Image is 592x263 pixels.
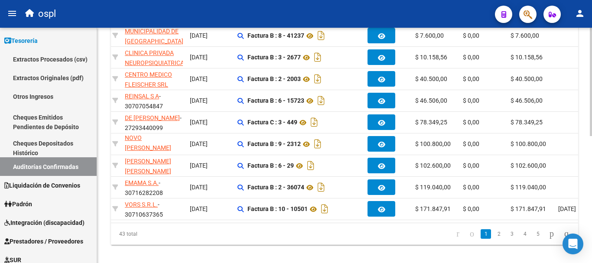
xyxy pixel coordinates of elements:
span: $ 119.040,00 [511,184,546,191]
span: [DATE] [558,205,576,212]
strong: Factura B : 6 - 29 [247,162,294,169]
a: go to first page [452,229,463,239]
span: REINSAL S A [125,93,159,100]
div: - 30707054847 [125,91,183,110]
span: [DATE] [190,184,208,191]
span: [DATE] [190,54,208,61]
span: DE [PERSON_NAME] [125,114,180,121]
span: [DATE] [190,32,208,39]
li: page 1 [479,227,492,241]
span: $ 78.349,25 [415,119,447,126]
span: [DATE] [190,205,208,212]
i: Descargar documento [319,202,330,216]
span: [DATE] [190,140,208,147]
div: - 30710637365 [125,200,183,218]
a: 4 [520,229,530,239]
a: 1 [481,229,491,239]
span: $ 46.506,00 [415,97,447,104]
span: Liquidación de Convenios [4,181,80,190]
span: $ 0,00 [463,205,479,212]
span: $ 40.500,00 [415,75,447,82]
a: go to previous page [466,229,478,239]
span: CENTRO MEDICO FLEISCHER SRL [125,71,172,88]
span: $ 46.506,00 [511,97,543,104]
a: 3 [507,229,517,239]
span: $ 100.800,00 [511,140,546,147]
span: Padrón [4,199,32,209]
i: Descargar documento [309,115,320,129]
strong: Factura B : 9 - 2312 [247,141,301,148]
span: CLINICA PRIVADA NEUROPSIQUIATRICA [GEOGRAPHIC_DATA][PERSON_NAME] [125,49,184,86]
span: $ 7.600,00 [511,32,539,39]
li: page 2 [492,227,505,241]
span: [DATE] [190,162,208,169]
a: go to next page [546,229,558,239]
div: - 27235814841 [125,156,183,175]
span: $ 102.600,00 [415,162,451,169]
span: $ 0,00 [463,54,479,61]
i: Descargar documento [316,94,327,107]
span: $ 171.847,91 [511,205,546,212]
span: $ 119.040,00 [415,184,451,191]
span: $ 0,00 [463,119,479,126]
strong: Factura B : 2 - 2003 [247,76,301,83]
div: - 27293440099 [125,113,183,131]
span: MUNICIPALIDAD DE [GEOGRAPHIC_DATA][PERSON_NAME] [125,28,183,55]
i: Descargar documento [312,50,323,64]
i: Descargar documento [305,159,316,172]
span: [PERSON_NAME] [PERSON_NAME] [125,158,171,175]
span: [DATE] [190,97,208,104]
span: ospl [38,4,56,23]
div: - 30716282208 [125,178,183,196]
strong: Factura C : 3 - 449 [247,119,297,126]
span: $ 0,00 [463,162,479,169]
strong: Factura B : 2 - 36074 [247,184,304,191]
span: $ 0,00 [463,97,479,104]
i: Descargar documento [316,29,327,42]
span: $ 0,00 [463,140,479,147]
span: $ 0,00 [463,75,479,82]
span: $ 40.500,00 [511,75,543,82]
li: page 5 [531,227,544,241]
span: $ 0,00 [463,32,479,39]
span: $ 78.349,25 [511,119,543,126]
span: [DATE] [190,119,208,126]
i: Descargar documento [312,137,323,151]
span: Tesorería [4,36,38,45]
i: Descargar documento [316,180,327,194]
mat-icon: person [575,8,585,19]
div: - 30711179999 [125,70,183,88]
span: $ 10.158,56 [415,54,447,61]
span: $ 0,00 [463,184,479,191]
span: Integración (discapacidad) [4,218,85,227]
li: page 4 [518,227,531,241]
strong: Factura B : 8 - 41237 [247,32,304,39]
i: Descargar documento [312,72,323,86]
strong: Factura B : 3 - 2677 [247,54,301,61]
span: $ 171.847,91 [415,205,451,212]
div: - 30585307609 [125,48,183,66]
span: VORS S.R.L. [125,201,158,208]
a: go to last page [560,229,572,239]
strong: Factura B : 10 - 10501 [247,206,308,213]
div: - 23126115709 [125,135,183,153]
span: $ 100.800,00 [415,140,451,147]
a: 2 [494,229,504,239]
li: page 3 [505,227,518,241]
span: EMAMA S.A. [125,179,159,186]
div: Open Intercom Messenger [563,234,583,254]
a: 5 [533,229,543,239]
span: [DATE] [190,75,208,82]
span: $ 10.158,56 [511,54,543,61]
span: $ 7.600,00 [415,32,444,39]
span: Prestadores / Proveedores [4,237,83,246]
span: $ 102.600,00 [511,162,546,169]
strong: Factura B : 6 - 15723 [247,97,304,104]
div: 43 total [111,223,203,245]
mat-icon: menu [7,8,17,19]
div: - 30545681508 [125,26,183,45]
